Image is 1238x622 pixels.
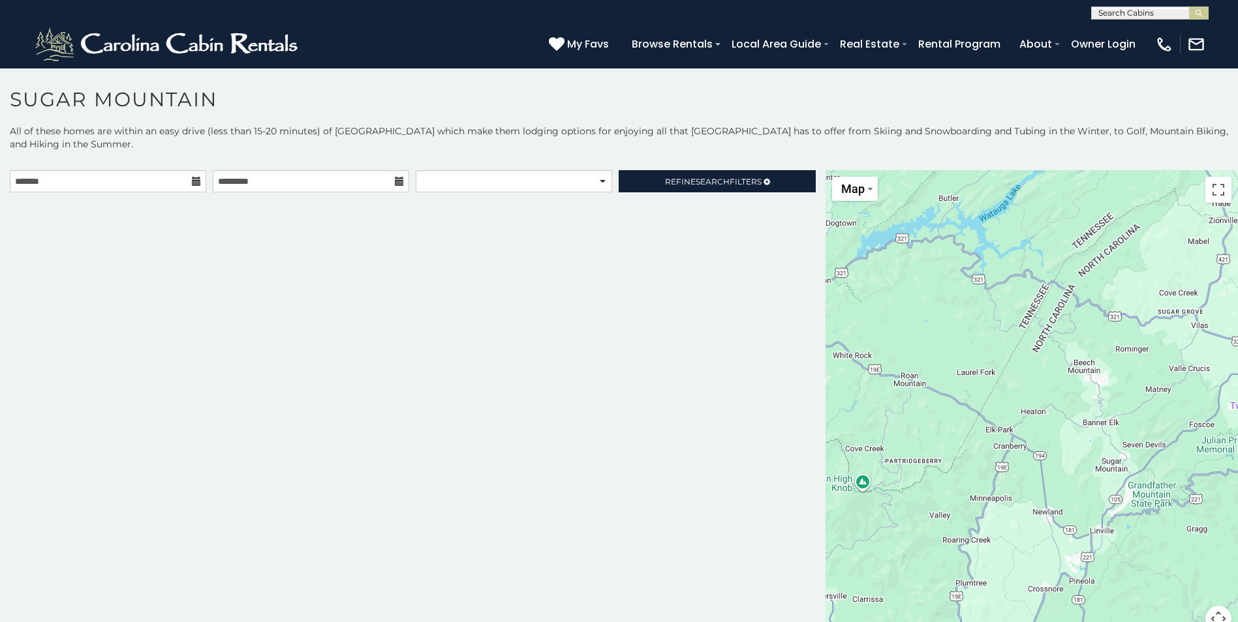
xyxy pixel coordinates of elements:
a: RefineSearchFilters [619,170,815,192]
a: Real Estate [833,33,906,55]
a: Owner Login [1064,33,1142,55]
span: My Favs [567,36,609,52]
span: Refine Filters [665,177,762,186]
a: Browse Rentals [625,33,719,55]
img: mail-regular-white.png [1187,35,1205,53]
span: Search [696,177,730,186]
a: Local Area Guide [725,33,828,55]
button: Change map style [832,177,878,201]
img: White-1-2.png [33,25,303,64]
img: phone-regular-white.png [1155,35,1173,53]
a: Rental Program [912,33,1007,55]
span: Map [841,182,865,196]
a: My Favs [549,36,612,53]
a: About [1013,33,1059,55]
button: Toggle fullscreen view [1205,177,1231,203]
